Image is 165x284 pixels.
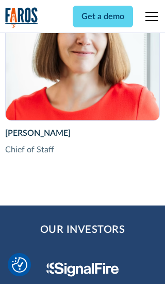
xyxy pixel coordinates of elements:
[73,6,133,27] a: Get a demo
[139,4,160,29] div: menu
[12,257,27,273] img: Revisit consent button
[5,7,38,28] a: home
[40,222,125,238] h2: Our Investors
[12,257,27,273] button: Cookie Settings
[5,127,160,139] div: [PERSON_NAME]
[5,144,160,156] div: Chief of Staff
[5,7,38,28] img: Logo of the analytics and reporting company Faros.
[46,262,119,277] img: Signal Fire Logo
